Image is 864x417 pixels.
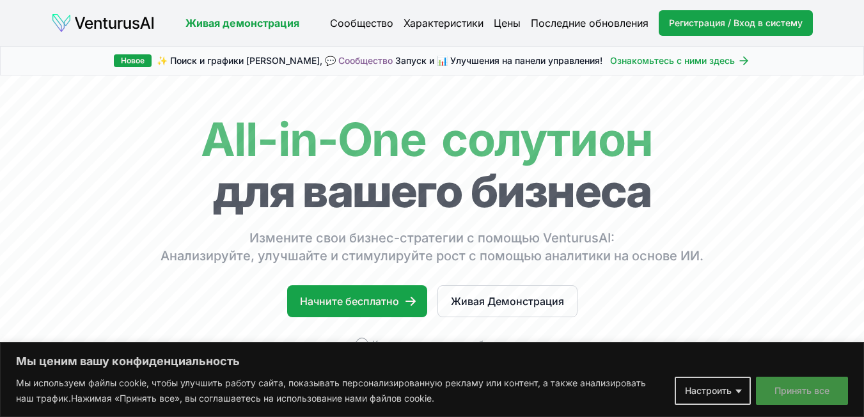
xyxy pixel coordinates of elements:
a: Сообщество [338,55,393,66]
a: Последние обновления [531,15,648,31]
ya-tr-span: Мы используем файлы cookie, чтобы улучшить работу сайта, показывать персонализированную рекламу и... [16,377,646,404]
a: Живая демонстрация [185,15,299,31]
ya-tr-span: Сообщество [330,17,393,29]
a: Ознакомьтесь с ними здесь [610,54,750,67]
ya-tr-span: Начните бесплатно [300,294,399,309]
ya-tr-span: Характеристики [404,17,483,29]
ya-tr-span: Мы ценим вашу конфиденциальность [16,354,240,368]
ya-tr-span: Последние обновления [531,17,648,29]
a: Характеристики [404,15,483,31]
a: Цены [494,15,521,31]
button: Принимаю Все [756,377,848,405]
img: логотип [51,13,155,33]
ya-tr-span: Регистрация / Вход в систему [669,17,803,28]
ya-tr-span: Нажимая «Принять все», вы соглашаетесь на использование нами файлов cookie. [71,393,434,404]
ya-tr-span: Новое [121,56,145,66]
ya-tr-span: Запуск и 📊 Улучшения на панели управлени [395,55,595,66]
ya-tr-span: ✨ Поиск и графики [PERSON_NAME], 💬 [157,55,336,66]
a: Регистрация / Вход в систему [659,10,813,36]
a: Живая Демонстрация [437,285,577,317]
button: Настроить [675,377,751,405]
a: Сообщество [330,15,393,31]
a: Начните бесплатно [287,285,427,317]
ya-tr-span: Ознакомьтесь с ними здесь [610,54,735,67]
ya-tr-span: Живая демонстрация [185,17,299,29]
ya-tr-span: я! [595,55,602,66]
ya-tr-span: Настроить [685,385,732,396]
ya-tr-span: Живая Демонстрация [451,294,564,309]
ya-tr-span: Цены [494,17,521,29]
ya-tr-span: Принять все [774,385,829,396]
